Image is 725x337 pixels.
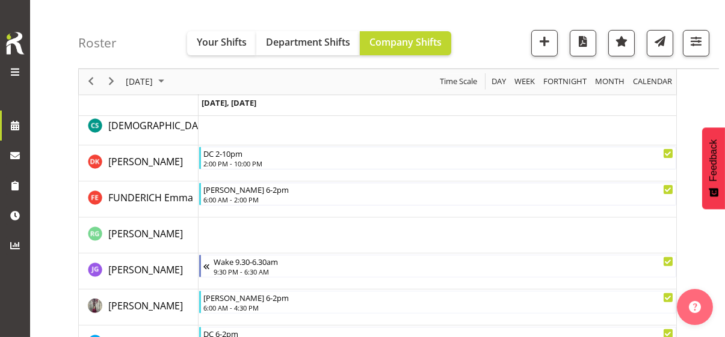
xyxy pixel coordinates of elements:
h4: Roster [78,36,117,50]
div: [PERSON_NAME] 6-2pm [203,291,673,303]
a: [DEMOGRAPHIC_DATA][PERSON_NAME] [108,118,287,133]
button: Highlight an important date within the roster. [608,30,635,56]
a: [PERSON_NAME] [108,299,183,313]
td: GINOYA Pushpaben resource [79,290,199,326]
button: October 2025 [124,74,170,90]
div: previous period [81,69,101,94]
div: DEQUINA Kaye"s event - DC 2-10pm Begin From Saturday, October 4, 2025 at 2:00:00 PM GMT+13:00 End... [199,147,676,169]
span: [PERSON_NAME] [108,155,183,168]
button: Your Shifts [187,31,256,55]
span: Department Shifts [266,35,350,49]
div: 9:30 PM - 6:30 AM [214,267,673,276]
span: Fortnight [542,74,588,90]
span: Time Scale [439,74,478,90]
span: Month [594,74,626,90]
div: [PERSON_NAME] 6-2pm [203,183,673,195]
button: Timeline Day [490,74,508,90]
div: GEORGE Justin"s event - Wake 9.30-6.30am Begin From Friday, October 3, 2025 at 9:30:00 PM GMT+13:... [199,255,676,278]
td: CHRISTIAN Sinny resource [79,109,199,145]
button: Previous [83,74,99,90]
div: GINOYA Pushpaben"s event - Michael 6-2pm Begin From Saturday, October 4, 2025 at 6:00:00 AM GMT+1... [199,291,676,314]
div: 2:00 PM - 10:00 PM [203,159,673,168]
img: Rosterit icon logo [3,30,27,56]
span: Feedback [708,139,719,181]
a: [PERSON_NAME] [108,263,183,277]
div: FUNDERICH Emma"s event - Michael 6-2pm Begin From Saturday, October 4, 2025 at 6:00:00 AM GMT+13:... [199,183,676,205]
div: October 4, 2025 [122,69,171,94]
button: Timeline Week [513,74,537,90]
img: help-xxl-2.png [689,301,701,313]
div: 6:00 AM - 2:00 PM [203,195,673,204]
button: Filter Shifts [683,30,709,56]
button: Add a new shift [531,30,558,56]
div: Wake 9.30-6.30am [214,255,673,267]
a: [PERSON_NAME] [108,226,183,241]
div: next period [101,69,122,94]
a: FUNDERICH Emma [108,190,193,205]
span: Day [490,74,507,90]
span: [DEMOGRAPHIC_DATA][PERSON_NAME] [108,119,287,132]
td: FUNDERICH Emma resource [79,181,199,217]
button: Send a list of all shifts for the selected filtered period to all rostered employees. [647,30,673,56]
button: Timeline Month [593,74,627,90]
span: Company Shifts [369,35,442,49]
a: [PERSON_NAME] [108,154,183,169]
td: GEORGE Justin resource [79,254,199,290]
span: Your Shifts [197,35,247,49]
div: DC 2-10pm [203,147,673,159]
button: Company Shifts [360,31,451,55]
div: 6:00 AM - 4:30 PM [203,303,673,312]
button: Download a PDF of the roster for the current day [570,30,596,56]
td: GABIRE Rachel resource [79,217,199,254]
span: [DATE] [125,74,154,90]
span: Week [513,74,536,90]
span: [PERSON_NAME] [108,299,183,312]
button: Next [103,74,120,90]
span: [DATE], [DATE] [202,97,256,108]
button: Department Shifts [256,31,360,55]
td: DEQUINA Kaye resource [79,145,199,181]
button: Month [631,74,674,90]
button: Time Scale [438,74,480,90]
span: calendar [632,74,673,90]
button: Fortnight [541,74,589,90]
button: Feedback - Show survey [702,127,725,209]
